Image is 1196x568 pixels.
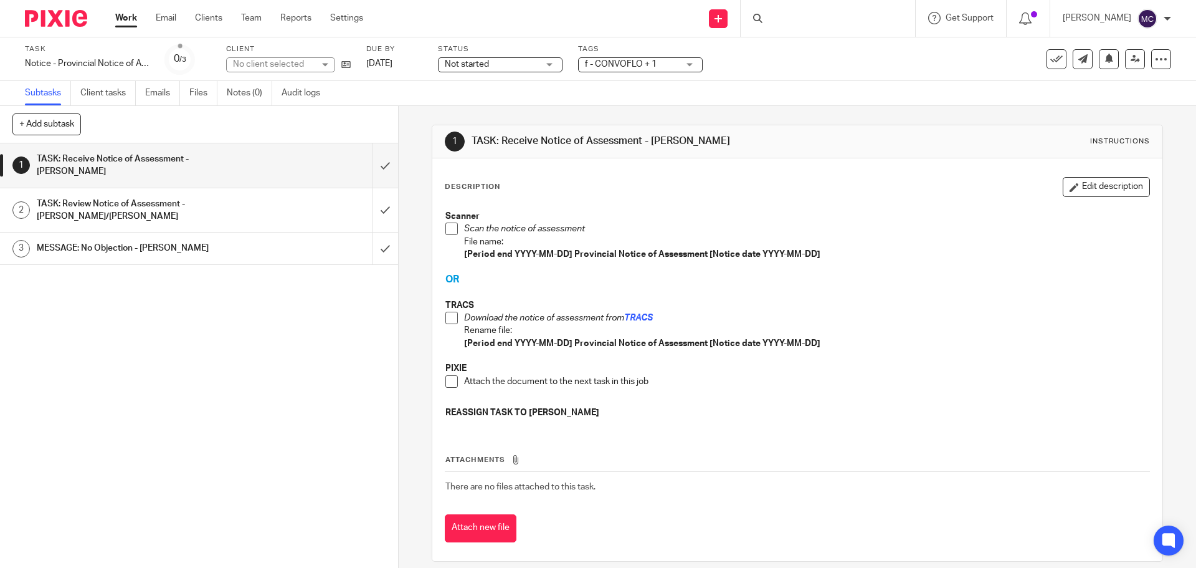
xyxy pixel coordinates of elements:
[330,12,363,24] a: Settings
[624,314,653,322] a: TRACS
[25,81,71,105] a: Subtasks
[445,301,474,310] strong: TRACS
[445,132,465,152] div: 1
[464,224,585,233] em: Scan the notice of assessment
[115,12,137,24] a: Work
[445,456,505,463] span: Attachments
[445,408,599,417] strong: REASSIGN TASK TO [PERSON_NAME]
[25,44,149,54] label: Task
[280,12,311,24] a: Reports
[179,56,186,63] small: /3
[1090,137,1150,147] div: Instructions
[25,10,87,27] img: Pixie
[12,156,30,174] div: 1
[445,274,459,284] span: OR
[464,375,1149,388] p: Attach the document to the next task in this job
[226,44,351,54] label: Client
[445,514,516,542] button: Attach new file
[189,81,217,105] a: Files
[445,182,500,192] p: Description
[438,44,562,54] label: Status
[366,59,392,68] span: [DATE]
[282,81,330,105] a: Audit logs
[445,364,467,373] strong: PIXIE
[37,195,252,226] h1: TASK: Review Notice of Assessment - [PERSON_NAME]/[PERSON_NAME]
[145,81,180,105] a: Emails
[12,240,30,258] div: 3
[156,12,176,24] a: Email
[445,60,489,69] span: Not started
[464,324,1149,337] p: Rename file:
[445,212,480,221] strong: Scanner
[464,250,820,259] strong: [Period end YYYY-MM-DD] Provincial Notice of Assessment [Notice date YYYY-MM-DD]
[37,239,252,258] h1: MESSAGE: No Objection - [PERSON_NAME]
[12,201,30,219] div: 2
[227,81,272,105] a: Notes (0)
[1063,177,1150,197] button: Edit description
[195,12,222,24] a: Clients
[464,236,1149,248] p: File name:
[366,44,422,54] label: Due by
[464,314,624,322] em: Download the notice of assessment from
[946,14,994,22] span: Get Support
[25,57,149,70] div: Notice - Provincial Notice of Assessment- CONVOFLO
[585,60,657,69] span: f - CONVOFLO + 1
[241,12,262,24] a: Team
[445,483,596,491] span: There are no files attached to this task.
[464,339,820,348] strong: [Period end YYYY-MM-DD] Provincial Notice of Assessment [Notice date YYYY-MM-DD]
[174,52,186,66] div: 0
[472,135,824,148] h1: TASK: Receive Notice of Assessment - [PERSON_NAME]
[233,58,314,70] div: No client selected
[12,113,81,135] button: + Add subtask
[80,81,136,105] a: Client tasks
[578,44,703,54] label: Tags
[1137,9,1157,29] img: svg%3E
[1063,12,1131,24] p: [PERSON_NAME]
[37,150,252,181] h1: TASK: Receive Notice of Assessment - [PERSON_NAME]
